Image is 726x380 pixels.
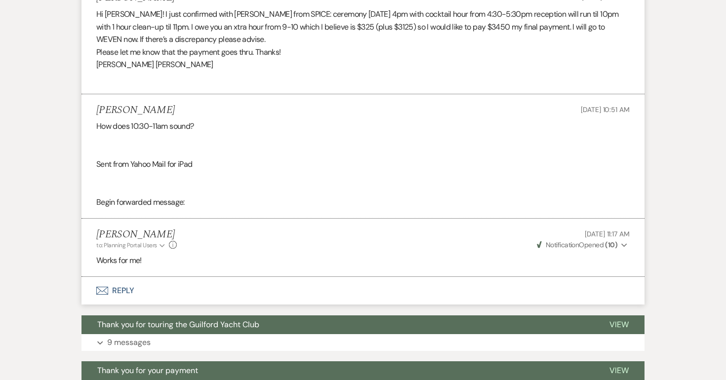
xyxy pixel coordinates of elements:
[96,228,177,241] h5: [PERSON_NAME]
[581,105,630,114] span: [DATE] 10:51 AM
[81,277,645,304] button: Reply
[594,361,645,380] button: View
[594,315,645,334] button: View
[97,365,198,376] span: Thank you for your payment
[605,240,617,249] strong: ( 10 )
[535,240,630,250] button: NotificationOpened (10)
[537,240,618,249] span: Opened
[96,104,175,116] h5: [PERSON_NAME]
[81,334,645,351] button: 9 messages
[96,241,157,249] span: to: Planning Portal Users
[107,336,151,349] p: 9 messages
[609,319,629,330] span: View
[97,319,259,330] span: Thank you for touring the Guilford Yacht Club
[96,254,630,267] p: Works for me!
[81,315,594,334] button: Thank you for touring the Guilford Yacht Club
[96,241,166,250] button: to: Planning Portal Users
[546,240,579,249] span: Notification
[609,365,629,376] span: View
[81,361,594,380] button: Thank you for your payment
[96,8,630,84] div: Hi [PERSON_NAME]! I just confirmed with [PERSON_NAME] from SPICE: ceremony [DATE] 4pm with cockta...
[585,229,630,238] span: [DATE] 11:17 AM
[96,120,630,208] div: How does 10:30-11am sound? Sent from Yahoo Mail for iPad Begin forwarded message:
